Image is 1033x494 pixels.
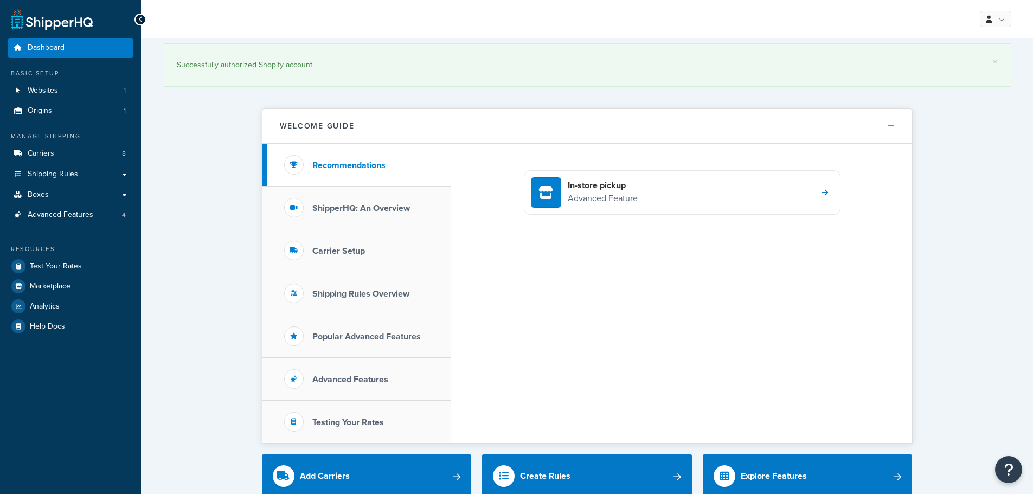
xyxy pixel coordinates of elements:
[312,375,388,384] h3: Advanced Features
[8,205,133,225] a: Advanced Features4
[28,86,58,95] span: Websites
[993,57,997,66] a: ×
[28,43,65,53] span: Dashboard
[312,289,409,299] h3: Shipping Rules Overview
[8,256,133,276] a: Test Your Rates
[8,144,133,164] li: Carriers
[300,469,350,484] div: Add Carriers
[8,101,133,121] li: Origins
[8,205,133,225] li: Advanced Features
[8,144,133,164] a: Carriers8
[28,210,93,220] span: Advanced Features
[262,109,912,144] button: Welcome Guide
[8,277,133,296] a: Marketplace
[8,38,133,58] a: Dashboard
[177,57,997,73] div: Successfully authorized Shopify account
[30,282,70,291] span: Marketplace
[8,69,133,78] div: Basic Setup
[8,297,133,316] a: Analytics
[312,161,386,170] h3: Recommendations
[8,185,133,205] a: Boxes
[8,132,133,141] div: Manage Shipping
[30,302,60,311] span: Analytics
[995,456,1022,483] button: Open Resource Center
[122,149,126,158] span: 8
[8,317,133,336] a: Help Docs
[312,332,421,342] h3: Popular Advanced Features
[568,179,638,191] h4: In-store pickup
[280,122,355,130] h2: Welcome Guide
[312,203,410,213] h3: ShipperHQ: An Overview
[568,191,638,206] p: Advanced Feature
[30,262,82,271] span: Test Your Rates
[8,245,133,254] div: Resources
[30,322,65,331] span: Help Docs
[741,469,807,484] div: Explore Features
[28,106,52,116] span: Origins
[28,190,49,200] span: Boxes
[124,106,126,116] span: 1
[124,86,126,95] span: 1
[312,246,365,256] h3: Carrier Setup
[8,81,133,101] li: Websites
[8,164,133,184] a: Shipping Rules
[520,469,570,484] div: Create Rules
[312,418,384,427] h3: Testing Your Rates
[122,210,126,220] span: 4
[8,101,133,121] a: Origins1
[28,170,78,179] span: Shipping Rules
[28,149,54,158] span: Carriers
[8,81,133,101] a: Websites1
